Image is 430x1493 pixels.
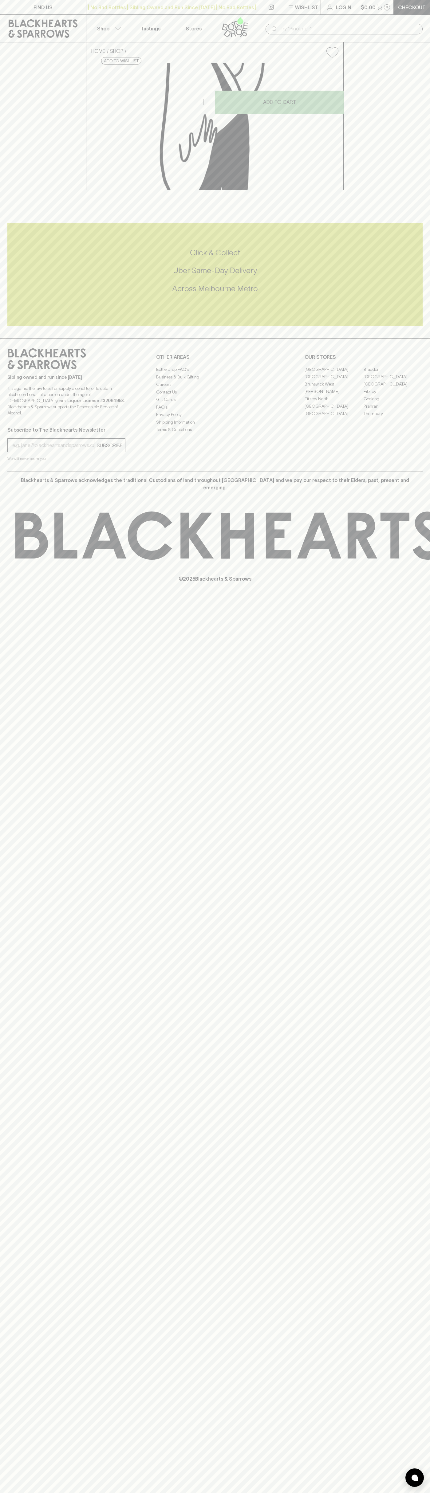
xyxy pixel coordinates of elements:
input: Try "Pinot noir" [280,24,418,34]
img: bubble-icon [412,1475,418,1481]
button: Add to wishlist [324,45,341,61]
p: Tastings [141,25,160,32]
a: Thornbury [364,410,423,417]
a: FAQ's [156,403,274,411]
p: SUBSCRIBE [97,442,123,449]
a: Brunswick West [305,380,364,388]
p: $0.00 [361,4,376,11]
p: Wishlist [295,4,318,11]
p: Shop [97,25,109,32]
button: Shop [86,15,129,42]
a: HOME [91,48,105,54]
p: Checkout [398,4,426,11]
a: Fitzroy [364,388,423,395]
p: We will never spam you [7,456,125,462]
a: Stores [172,15,215,42]
a: Braddon [364,366,423,373]
a: Terms & Conditions [156,426,274,433]
a: Shipping Information [156,418,274,426]
p: Stores [186,25,202,32]
a: [PERSON_NAME] [305,388,364,395]
a: [GEOGRAPHIC_DATA] [305,402,364,410]
a: Privacy Policy [156,411,274,418]
h5: Across Melbourne Metro [7,284,423,294]
a: SHOP [110,48,123,54]
a: Contact Us [156,388,274,396]
p: Sibling owned and run since [DATE] [7,374,125,380]
a: Bottle Drop FAQ's [156,366,274,373]
p: Login [336,4,351,11]
h5: Uber Same-Day Delivery [7,265,423,276]
a: Prahran [364,402,423,410]
a: Tastings [129,15,172,42]
a: [GEOGRAPHIC_DATA] [305,410,364,417]
p: OTHER AREAS [156,353,274,361]
strong: Liquor License #32064953 [67,398,124,403]
a: Fitzroy North [305,395,364,402]
p: ADD TO CART [263,98,296,106]
div: Call to action block [7,223,423,326]
a: [GEOGRAPHIC_DATA] [364,380,423,388]
p: FIND US [34,4,53,11]
a: [GEOGRAPHIC_DATA] [305,366,364,373]
a: Business & Bulk Gifting [156,373,274,381]
a: [GEOGRAPHIC_DATA] [364,373,423,380]
a: [GEOGRAPHIC_DATA] [305,373,364,380]
button: Add to wishlist [101,57,141,65]
h5: Click & Collect [7,248,423,258]
a: Careers [156,381,274,388]
p: 0 [386,6,388,9]
a: Gift Cards [156,396,274,403]
p: Blackhearts & Sparrows acknowledges the traditional Custodians of land throughout [GEOGRAPHIC_DAT... [12,476,418,491]
p: OUR STORES [305,353,423,361]
p: Subscribe to The Blackhearts Newsletter [7,426,125,433]
button: SUBSCRIBE [94,439,125,452]
p: It is against the law to sell or supply alcohol to, or to obtain alcohol on behalf of a person un... [7,385,125,416]
button: ADD TO CART [215,91,344,114]
input: e.g. jane@blackheartsandsparrows.com.au [12,441,94,450]
a: Geelong [364,395,423,402]
img: Fonseca Late Bottled Vintage 2018 750ml [86,63,343,190]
